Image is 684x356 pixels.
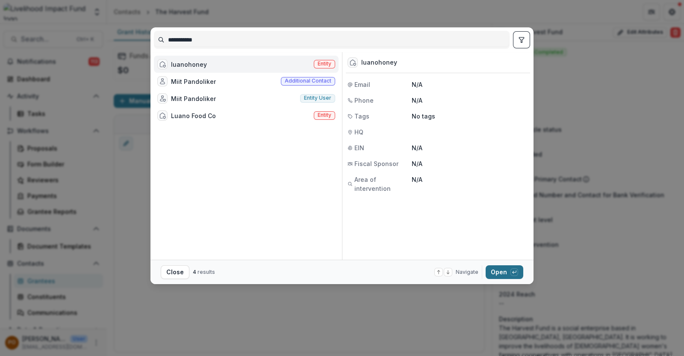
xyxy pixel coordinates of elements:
span: 4 [193,269,196,275]
span: Email [354,80,370,89]
div: Luano Food Co [171,111,216,120]
p: N/A [412,159,528,168]
div: luanohoney [361,59,397,66]
span: Navigate [456,268,478,276]
span: Entity [318,112,331,118]
p: N/A [412,96,528,105]
span: results [198,269,215,275]
button: toggle filters [513,31,530,48]
div: luanohoney [171,60,207,69]
span: Additional contact [285,78,331,84]
p: N/A [412,175,528,184]
span: Fiscal Sponsor [354,159,398,168]
button: Close [161,265,189,279]
span: Entity user [304,95,331,101]
p: N/A [412,80,528,89]
button: Open [486,265,523,279]
span: Phone [354,96,374,105]
div: Miit Pandoliker [171,94,216,103]
span: Area of intervention [354,175,412,193]
span: HQ [354,128,363,136]
div: Miit Pandoliker [171,77,216,86]
p: No tags [412,112,435,121]
span: Tags [354,112,369,121]
span: Entity [318,61,331,67]
span: EIN [354,143,364,152]
p: N/A [412,143,528,152]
